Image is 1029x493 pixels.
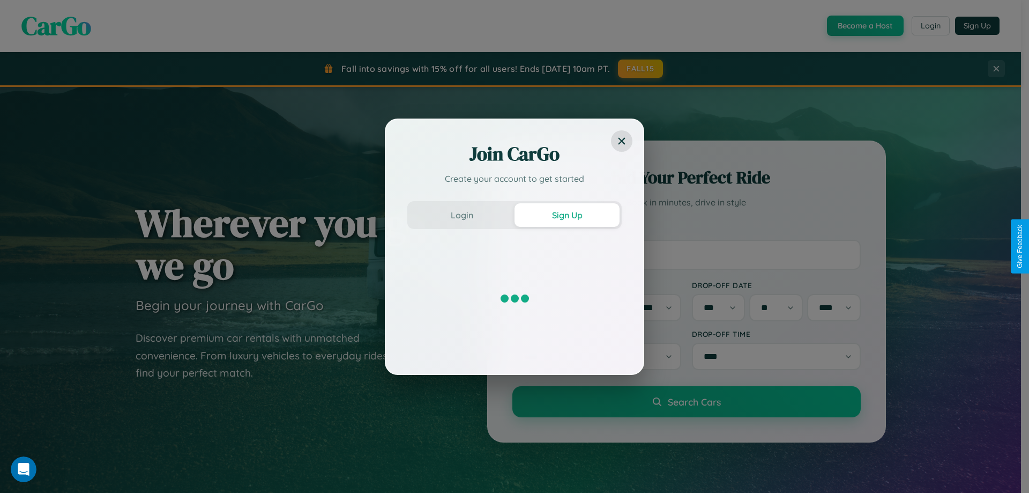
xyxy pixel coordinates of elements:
p: Create your account to get started [407,172,622,185]
button: Sign Up [514,203,620,227]
button: Login [409,203,514,227]
div: Give Feedback [1016,225,1024,268]
iframe: Intercom live chat [11,457,36,482]
h2: Join CarGo [407,141,622,167]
